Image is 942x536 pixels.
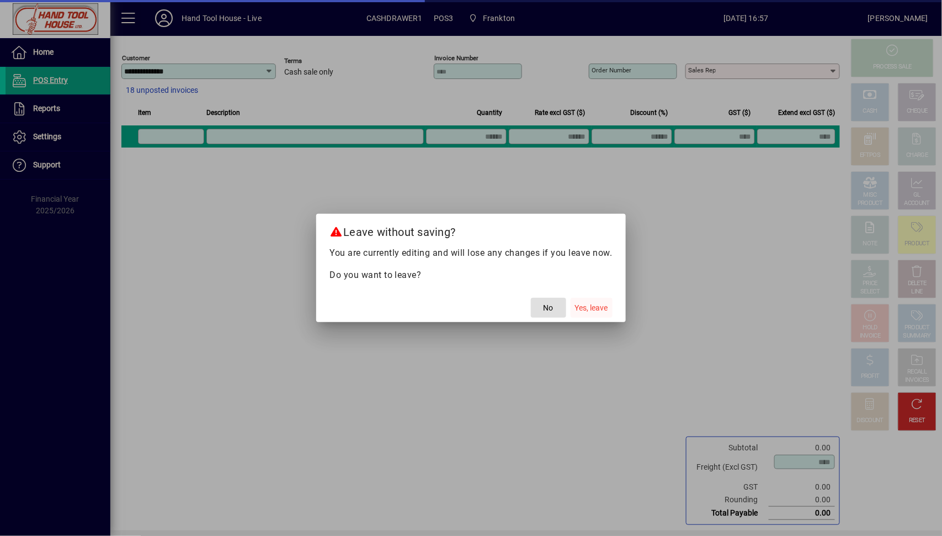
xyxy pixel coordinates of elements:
p: Do you want to leave? [329,269,613,282]
span: No [544,302,554,314]
p: You are currently editing and will lose any changes if you leave now. [329,246,613,260]
h2: Leave without saving? [316,214,626,246]
button: No [531,298,566,318]
button: Yes, leave [571,298,613,318]
span: Yes, leave [575,302,608,314]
